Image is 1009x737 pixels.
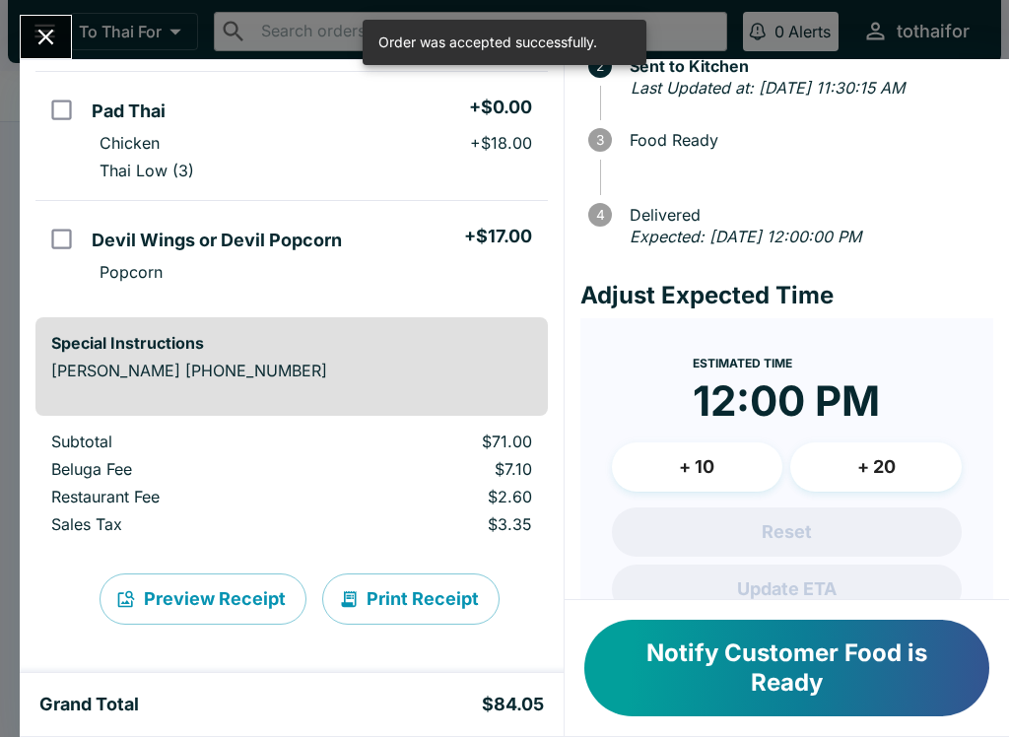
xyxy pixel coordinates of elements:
button: + 10 [612,442,783,492]
h5: Pad Thai [92,100,166,123]
span: Sent to Kitchen [620,57,993,75]
time: 12:00 PM [693,375,880,427]
p: + $18.00 [470,133,532,153]
text: 3 [596,132,604,148]
button: Notify Customer Food is Ready [584,620,989,716]
h5: $84.05 [482,693,544,716]
p: Popcorn [100,262,163,282]
p: $3.35 [344,514,531,534]
p: Subtotal [51,432,312,451]
p: Thai Low (3) [100,161,194,180]
em: Expected: [DATE] 12:00:00 PM [630,227,861,246]
h5: + $0.00 [469,96,532,119]
button: + 20 [790,442,962,492]
p: $7.10 [344,459,531,479]
h6: Special Instructions [51,333,532,353]
button: Print Receipt [322,573,500,625]
em: Last Updated at: [DATE] 11:30:15 AM [631,78,905,98]
text: 4 [595,207,604,223]
button: Close [21,16,71,58]
button: Preview Receipt [100,573,306,625]
span: Delivered [620,206,993,224]
span: Food Ready [620,131,993,149]
p: [PERSON_NAME] [PHONE_NUMBER] [51,361,532,380]
h5: Grand Total [39,693,139,716]
p: Chicken [100,133,160,153]
p: $2.60 [344,487,531,506]
p: Restaurant Fee [51,487,312,506]
table: orders table [35,432,548,542]
h5: + $17.00 [464,225,532,248]
h4: Adjust Expected Time [580,281,993,310]
p: Beluga Fee [51,459,312,479]
p: $71.00 [344,432,531,451]
span: Estimated Time [693,356,792,370]
div: Order was accepted successfully. [378,26,597,59]
p: Sales Tax [51,514,312,534]
h5: Devil Wings or Devil Popcorn [92,229,342,252]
